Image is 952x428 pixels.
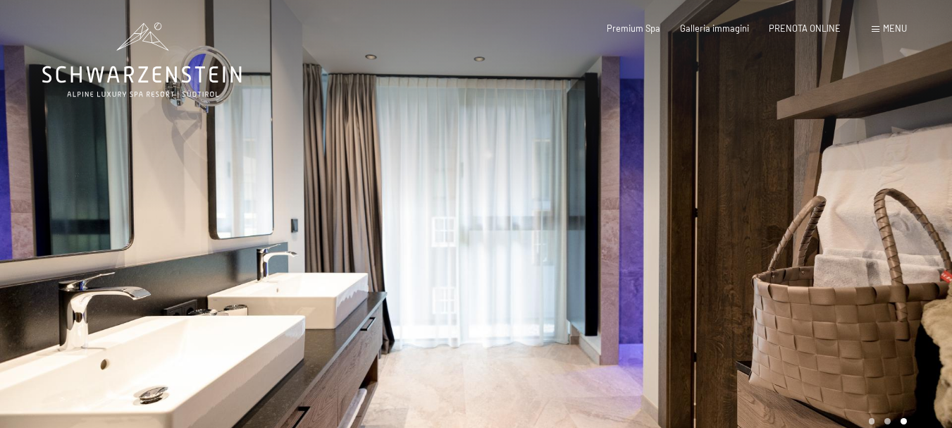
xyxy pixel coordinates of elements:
span: Menu [883,23,907,34]
a: Galleria immagini [680,23,749,34]
a: Premium Spa [607,23,660,34]
a: PRENOTA ONLINE [769,23,841,34]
